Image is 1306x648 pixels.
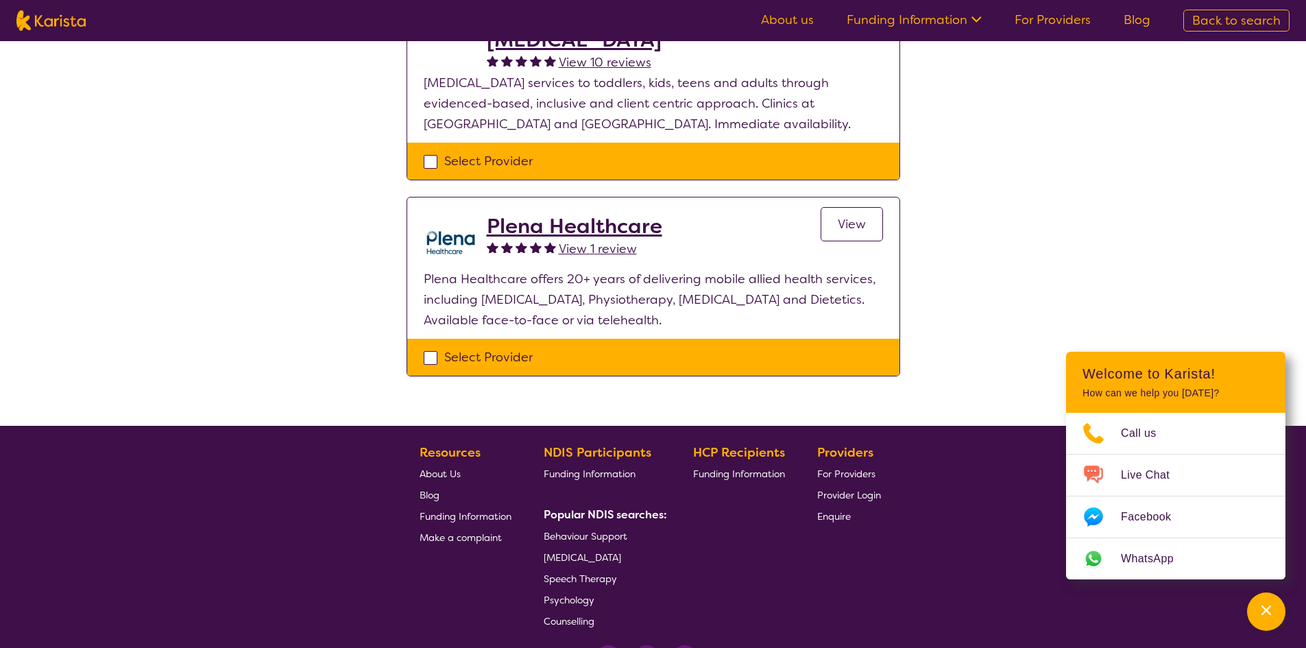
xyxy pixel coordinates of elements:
span: Funding Information [544,468,636,480]
a: For Providers [817,463,881,484]
a: Enquire [817,505,881,527]
img: fullstar [530,241,542,253]
span: View [838,216,866,232]
b: Providers [817,444,873,461]
a: Psychology [544,589,662,610]
img: fullstar [487,241,498,253]
span: Call us [1121,423,1173,444]
span: Make a complaint [420,531,502,544]
span: Blog [420,489,439,501]
a: Counselling [544,610,662,632]
span: Psychology [544,594,594,606]
a: View [821,207,883,241]
a: Blog [420,484,511,505]
a: Web link opens in a new tab. [1066,538,1285,579]
b: Resources [420,444,481,461]
p: Plena Healthcare offers 20+ years of delivering mobile allied health services, including [MEDICAL... [424,269,883,331]
button: Channel Menu [1247,592,1285,631]
p: [MEDICAL_DATA] services to toddlers, kids, teens and adults through evidenced-based, inclusive an... [424,73,883,134]
img: fullstar [487,55,498,67]
a: About Us [420,463,511,484]
a: Funding Information [693,463,785,484]
span: Live Chat [1121,465,1186,485]
a: For Providers [1015,12,1091,28]
span: WhatsApp [1121,549,1190,569]
a: [MEDICAL_DATA] [544,547,662,568]
span: Facebook [1121,507,1187,527]
a: Posity Telehealth - [MEDICAL_DATA] [487,3,821,52]
a: Back to search [1183,10,1290,32]
span: Behaviour Support [544,530,627,542]
img: Karista logo [16,10,86,31]
div: Channel Menu [1066,352,1285,579]
img: ehd3j50wdk7ycqmad0oe.png [424,214,479,269]
a: Plena Healthcare [487,214,662,239]
img: fullstar [501,55,513,67]
a: Funding Information [847,12,982,28]
span: [MEDICAL_DATA] [544,551,621,564]
a: Provider Login [817,484,881,505]
h2: Welcome to Karista! [1083,365,1269,382]
img: fullstar [544,55,556,67]
ul: Choose channel [1066,413,1285,579]
span: Enquire [817,510,851,523]
span: Funding Information [693,468,785,480]
img: fullstar [501,241,513,253]
a: View 10 reviews [559,52,651,73]
span: Speech Therapy [544,573,617,585]
span: Funding Information [420,510,511,523]
b: HCP Recipients [693,444,785,461]
img: fullstar [516,241,527,253]
a: Speech Therapy [544,568,662,589]
a: Blog [1124,12,1150,28]
img: fullstar [516,55,527,67]
a: Funding Information [420,505,511,527]
p: How can we help you [DATE]? [1083,387,1269,399]
span: Back to search [1192,12,1281,29]
span: View 10 reviews [559,54,651,71]
span: Provider Login [817,489,881,501]
a: Behaviour Support [544,525,662,547]
img: fullstar [530,55,542,67]
span: For Providers [817,468,875,480]
span: View 1 review [559,241,637,257]
b: Popular NDIS searches: [544,507,667,522]
b: NDIS Participants [544,444,651,461]
img: fullstar [544,241,556,253]
a: About us [761,12,814,28]
a: View 1 review [559,239,637,259]
span: Counselling [544,615,594,627]
span: About Us [420,468,461,480]
a: Make a complaint [420,527,511,548]
a: Funding Information [544,463,662,484]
